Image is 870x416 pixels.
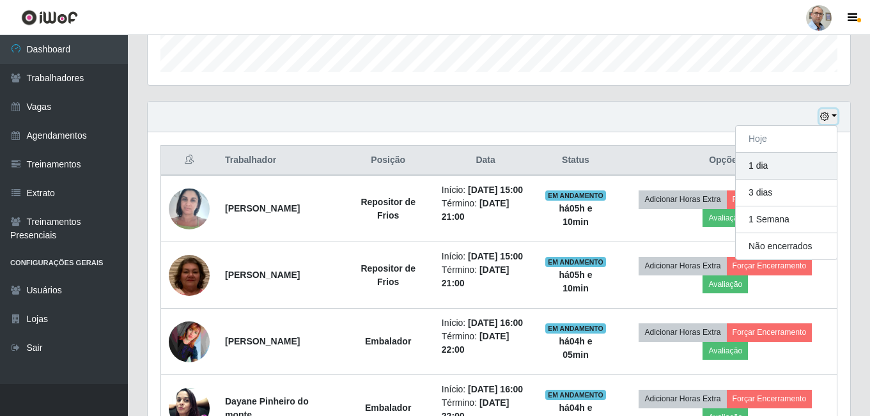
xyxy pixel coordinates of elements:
time: [DATE] 15:00 [468,185,523,195]
button: Forçar Encerramento [727,323,812,341]
strong: há 05 h e 10 min [559,270,592,293]
strong: Embalador [365,336,411,346]
button: Adicionar Horas Extra [639,323,726,341]
button: Adicionar Horas Extra [639,390,726,408]
strong: Repositor de Frios [361,197,416,220]
th: Opções [614,146,837,176]
li: Término: [442,263,530,290]
button: Forçar Encerramento [727,257,812,275]
button: 1 dia [736,153,837,180]
strong: há 04 h e 05 min [559,336,592,360]
strong: [PERSON_NAME] [225,336,300,346]
th: Status [537,146,614,176]
button: 1 Semana [736,206,837,233]
button: Avaliação [703,209,748,227]
th: Data [434,146,538,176]
button: Não encerrados [736,233,837,259]
span: EM ANDAMENTO [545,323,606,334]
strong: Repositor de Frios [361,263,416,287]
time: [DATE] 16:00 [468,384,523,394]
button: Forçar Encerramento [727,390,812,408]
img: 1651545393284.jpeg [169,321,210,362]
span: EM ANDAMENTO [545,257,606,267]
button: Adicionar Horas Extra [639,190,726,208]
li: Término: [442,197,530,224]
button: 3 dias [736,180,837,206]
img: 1705690307767.jpeg [169,181,210,236]
img: CoreUI Logo [21,10,78,26]
li: Início: [442,183,530,197]
li: Início: [442,383,530,396]
li: Início: [442,250,530,263]
button: Avaliação [703,275,748,293]
button: Hoje [736,126,837,153]
th: Trabalhador [217,146,343,176]
button: Adicionar Horas Extra [639,257,726,275]
button: Forçar Encerramento [727,190,812,208]
li: Início: [442,316,530,330]
time: [DATE] 16:00 [468,318,523,328]
li: Término: [442,330,530,357]
strong: há 05 h e 10 min [559,203,592,227]
strong: [PERSON_NAME] [225,203,300,213]
button: Avaliação [703,342,748,360]
th: Posição [343,146,434,176]
time: [DATE] 15:00 [468,251,523,261]
img: 1756260956373.jpeg [169,232,210,318]
strong: [PERSON_NAME] [225,270,300,280]
span: EM ANDAMENTO [545,390,606,400]
span: EM ANDAMENTO [545,190,606,201]
strong: Embalador [365,403,411,413]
